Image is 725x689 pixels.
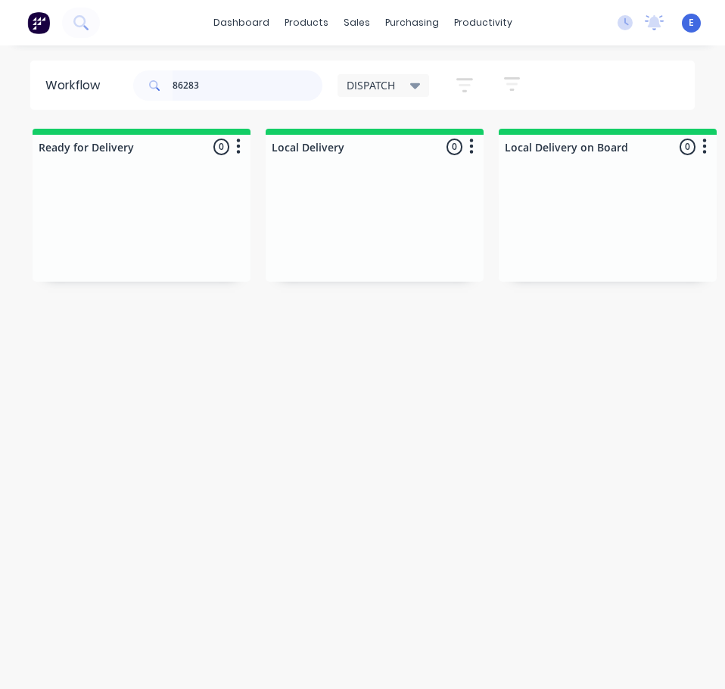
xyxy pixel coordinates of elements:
div: products [277,11,336,34]
div: sales [336,11,378,34]
span: E [689,16,694,30]
div: productivity [447,11,520,34]
span: DISPATCH [347,77,395,93]
div: Workflow [45,76,107,95]
div: purchasing [378,11,447,34]
input: Search for orders... [173,70,322,101]
a: dashboard [206,11,277,34]
img: Factory [27,11,50,34]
